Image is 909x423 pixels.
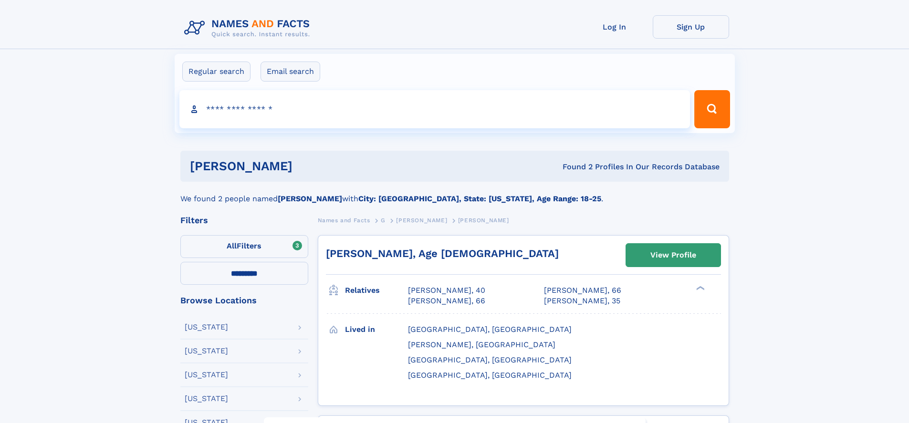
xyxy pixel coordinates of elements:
[408,285,485,296] a: [PERSON_NAME], 40
[185,395,228,402] div: [US_STATE]
[185,323,228,331] div: [US_STATE]
[428,162,720,172] div: Found 2 Profiles In Our Records Database
[278,194,342,203] b: [PERSON_NAME]
[576,15,653,39] a: Log In
[326,248,559,259] a: [PERSON_NAME], Age [DEMOGRAPHIC_DATA]
[180,182,729,205] div: We found 2 people named with .
[182,62,251,82] label: Regular search
[458,217,509,224] span: [PERSON_NAME]
[626,244,721,267] a: View Profile
[358,194,601,203] b: City: [GEOGRAPHIC_DATA], State: [US_STATE], Age Range: 18-25
[345,282,408,299] h3: Relatives
[396,214,447,226] a: [PERSON_NAME]
[227,241,237,250] span: All
[180,296,308,305] div: Browse Locations
[694,90,730,128] button: Search Button
[190,160,428,172] h1: [PERSON_NAME]
[180,15,318,41] img: Logo Names and Facts
[408,371,572,380] span: [GEOGRAPHIC_DATA], [GEOGRAPHIC_DATA]
[408,325,572,334] span: [GEOGRAPHIC_DATA], [GEOGRAPHIC_DATA]
[261,62,320,82] label: Email search
[408,340,555,349] span: [PERSON_NAME], [GEOGRAPHIC_DATA]
[180,235,308,258] label: Filters
[185,371,228,379] div: [US_STATE]
[381,217,386,224] span: G
[318,214,370,226] a: Names and Facts
[408,355,572,364] span: [GEOGRAPHIC_DATA], [GEOGRAPHIC_DATA]
[381,214,386,226] a: G
[544,285,621,296] a: [PERSON_NAME], 66
[694,285,705,291] div: ❯
[180,216,308,225] div: Filters
[396,217,447,224] span: [PERSON_NAME]
[653,15,729,39] a: Sign Up
[185,347,228,355] div: [US_STATE]
[345,321,408,338] h3: Lived in
[544,296,620,306] a: [PERSON_NAME], 35
[650,244,696,266] div: View Profile
[179,90,690,128] input: search input
[408,296,485,306] a: [PERSON_NAME], 66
